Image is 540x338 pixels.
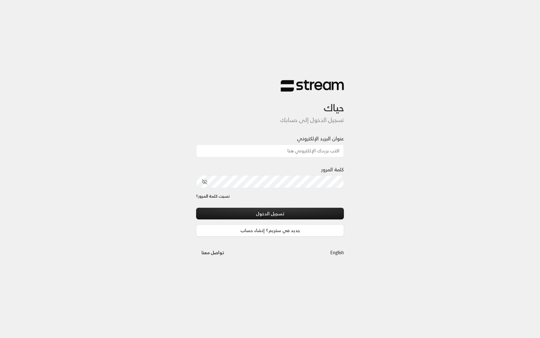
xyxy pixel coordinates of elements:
[297,135,344,142] label: عنوان البريد الإلكتروني
[321,166,344,173] label: كلمة المرور
[196,117,344,124] h5: تسجيل الدخول إلى حسابك
[196,249,229,256] a: تواصل معنا
[330,247,344,258] a: English
[196,92,344,114] h3: حياك
[281,80,344,92] img: Stream Logo
[196,224,344,236] a: جديد في ستريم؟ إنشاء حساب
[196,247,229,258] button: تواصل معنا
[196,144,344,157] input: اكتب بريدك الإلكتروني هنا
[199,176,210,187] button: toggle password visibility
[196,193,230,200] a: نسيت كلمة المرور؟
[196,208,344,219] button: تسجيل الدخول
